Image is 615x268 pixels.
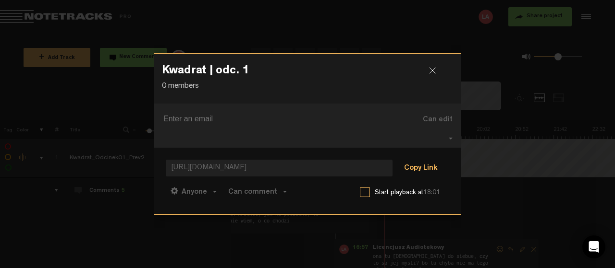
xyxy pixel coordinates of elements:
div: Open Intercom Messenger [582,235,605,258]
span: 18:01 [423,189,440,196]
span: Can comment [228,188,277,196]
input: Enter an email [163,111,391,127]
span: [URL][DOMAIN_NAME] [166,160,393,176]
p: 0 members [162,81,453,92]
button: Anyone [166,180,221,203]
h3: Kwadrat | odc. 1 [162,65,453,81]
button: Can edit [404,107,462,130]
button: Copy Link [394,159,447,178]
span: Anyone [182,188,207,196]
label: Start playback at [375,188,449,198]
button: Can comment [223,180,292,203]
span: Can edit [423,116,453,124]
